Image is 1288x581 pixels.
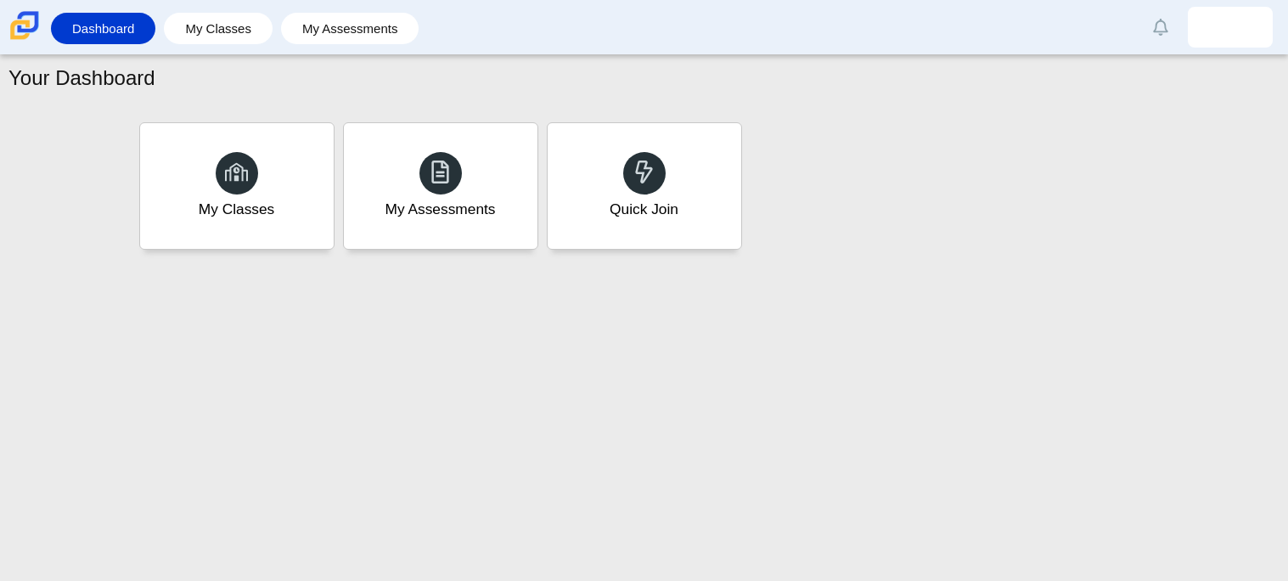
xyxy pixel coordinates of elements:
h1: Your Dashboard [8,64,155,93]
a: jose.valdivia.MIXhHl [1188,7,1273,48]
a: My Classes [139,122,335,250]
a: Quick Join [547,122,742,250]
div: My Classes [199,199,275,220]
a: Dashboard [59,13,147,44]
a: My Classes [172,13,264,44]
div: Quick Join [610,199,678,220]
a: My Assessments [343,122,538,250]
img: Carmen School of Science & Technology [7,8,42,43]
a: Alerts [1142,8,1179,46]
a: Carmen School of Science & Technology [7,31,42,46]
img: jose.valdivia.MIXhHl [1217,14,1244,41]
div: My Assessments [385,199,496,220]
a: My Assessments [290,13,411,44]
